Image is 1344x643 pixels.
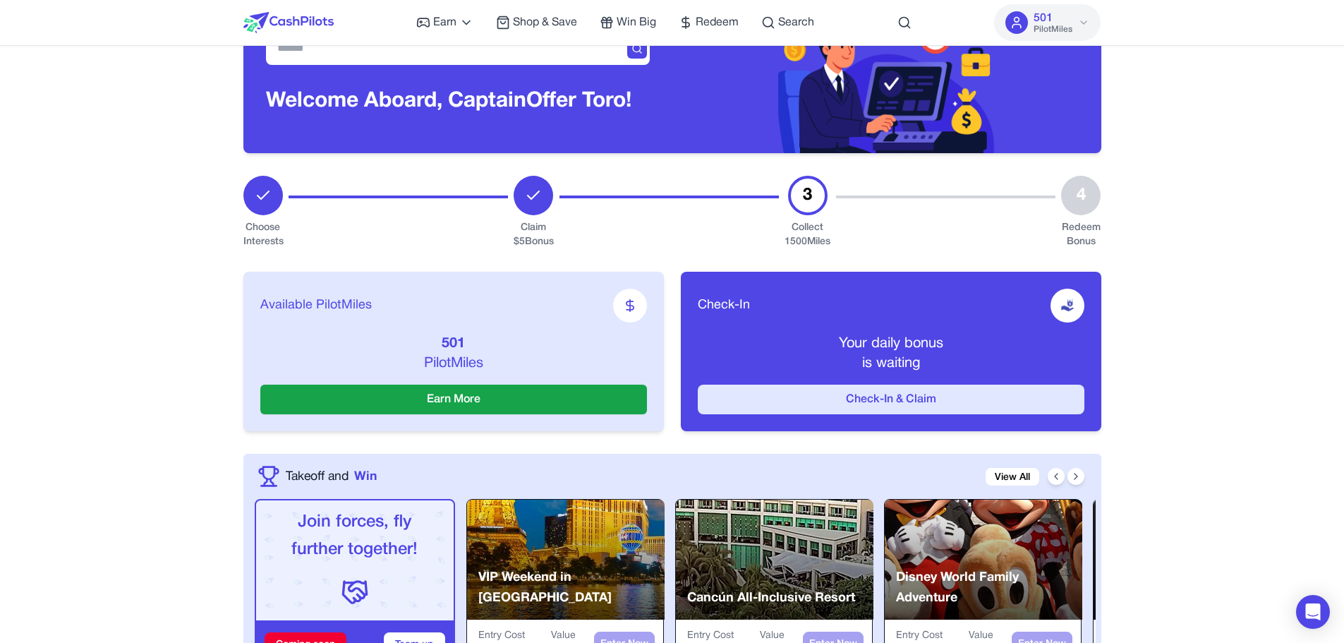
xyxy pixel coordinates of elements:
[514,221,554,249] div: Claim $ 5 Bonus
[760,629,792,643] p: Value
[478,629,526,643] p: Entry Cost
[778,14,814,31] span: Search
[1061,176,1101,215] div: 4
[600,14,656,31] a: Win Big
[260,354,647,373] p: PilotMiles
[986,468,1039,486] a: View All
[1034,10,1053,27] span: 501
[1061,221,1101,249] div: Redeem Bonus
[1060,299,1074,313] img: receive-dollar
[266,89,631,114] h3: Welcome Aboard, Captain Offer Toro!
[416,14,473,31] a: Earn
[698,385,1084,414] button: Check-In & Claim
[260,385,647,414] button: Earn More
[433,14,456,31] span: Earn
[286,467,377,486] a: Takeoff andWin
[260,296,372,316] span: Available PilotMiles
[788,176,828,215] div: 3
[243,12,334,33] img: CashPilots Logo
[260,334,647,354] p: 501
[679,14,739,31] a: Redeem
[551,629,583,643] p: Value
[617,14,656,31] span: Win Big
[969,629,1000,643] p: Value
[896,629,943,643] p: Entry Cost
[354,467,377,486] span: Win
[478,567,665,609] p: VIP Weekend in [GEOGRAPHIC_DATA]
[1034,24,1072,35] span: PilotMiles
[696,14,739,31] span: Redeem
[496,14,577,31] a: Shop & Save
[862,357,920,370] span: is waiting
[896,567,1082,609] p: Disney World Family Adventure
[698,334,1084,354] p: Your daily bonus
[267,509,442,564] p: Join forces, fly further together!
[698,296,750,316] span: Check-In
[513,14,577,31] span: Shop & Save
[761,14,814,31] a: Search
[687,629,734,643] p: Entry Cost
[1296,595,1330,629] div: Open Intercom Messenger
[286,467,349,486] span: Takeoff and
[687,588,855,608] p: Cancún All-Inclusive Resort
[785,221,830,249] div: Collect 1500 Miles
[994,4,1101,41] button: 501PilotMiles
[243,221,283,249] div: Choose Interests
